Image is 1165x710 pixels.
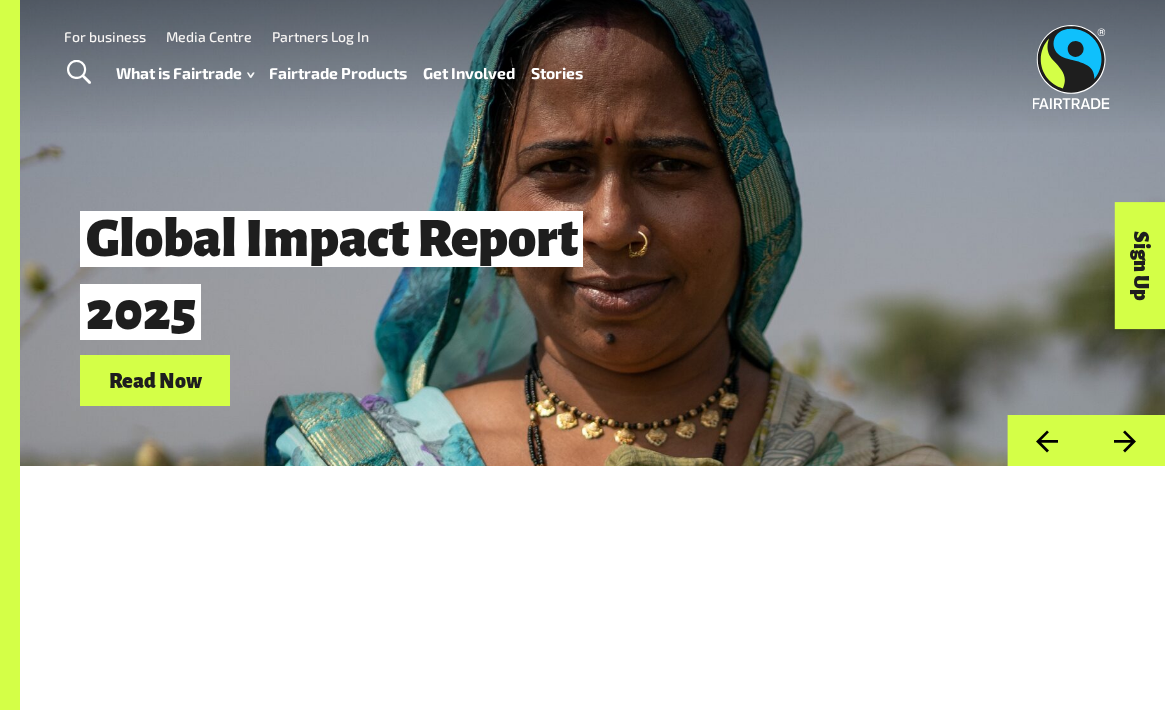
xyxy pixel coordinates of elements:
a: Fairtrade Products [269,59,407,87]
a: For business [64,28,146,45]
a: Read Now [80,355,230,406]
a: Media Centre [166,28,252,45]
span: Global Impact Report 2025 [80,211,583,341]
a: Get Involved [423,59,515,87]
button: Next [1086,415,1165,466]
a: Toggle Search [54,48,103,98]
a: Stories [531,59,583,87]
img: Fairtrade Australia New Zealand logo [1032,25,1109,109]
a: What is Fairtrade [116,59,254,87]
button: Previous [1007,415,1086,466]
a: Partners Log In [272,28,369,45]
